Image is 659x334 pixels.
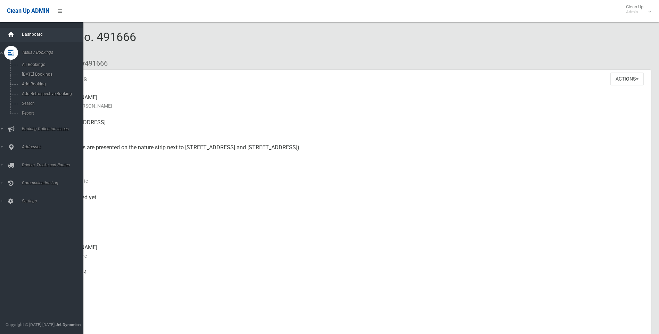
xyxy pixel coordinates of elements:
span: Booking Collection Issues [20,126,89,131]
span: Tasks / Bookings [20,50,89,55]
strong: Jet Dynamics [56,322,81,327]
button: Actions [610,73,644,85]
small: Admin [626,9,643,15]
span: Search [20,101,83,106]
small: Collected At [56,202,645,210]
div: [DATE] [56,214,645,239]
div: Other (Items are presented on the nature strip next to [STREET_ADDRESS] and [STREET_ADDRESS]) [56,139,645,164]
span: Drivers, Trucks and Routes [20,162,89,167]
div: [STREET_ADDRESS] [56,114,645,139]
span: Clean Up [623,4,650,15]
div: 0415715444 [56,264,645,289]
small: Contact Name [56,252,645,260]
span: Addresses [20,144,89,149]
div: [PERSON_NAME] [56,239,645,264]
span: Copyright © [DATE]-[DATE] [6,322,55,327]
li: #491666 [76,57,108,70]
small: Landline [56,302,645,310]
small: Collection Date [56,177,645,185]
div: None given [56,289,645,314]
span: [DATE] Bookings [20,72,83,77]
div: [PERSON_NAME] [56,89,645,114]
div: Not collected yet [56,189,645,214]
small: Name of [PERSON_NAME] [56,102,645,110]
div: [DATE] [56,164,645,189]
small: Pickup Point [56,152,645,160]
small: Address [56,127,645,135]
small: Mobile [56,277,645,285]
span: Communication Log [20,181,89,185]
span: All Bookings [20,62,83,67]
span: Dashboard [20,32,89,37]
span: Booking No. 491666 [31,30,136,57]
span: Clean Up ADMIN [7,8,49,14]
span: Settings [20,199,89,203]
small: Zone [56,227,645,235]
span: Add Booking [20,82,83,86]
span: Report [20,111,83,116]
span: Add Retrospective Booking [20,91,83,96]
